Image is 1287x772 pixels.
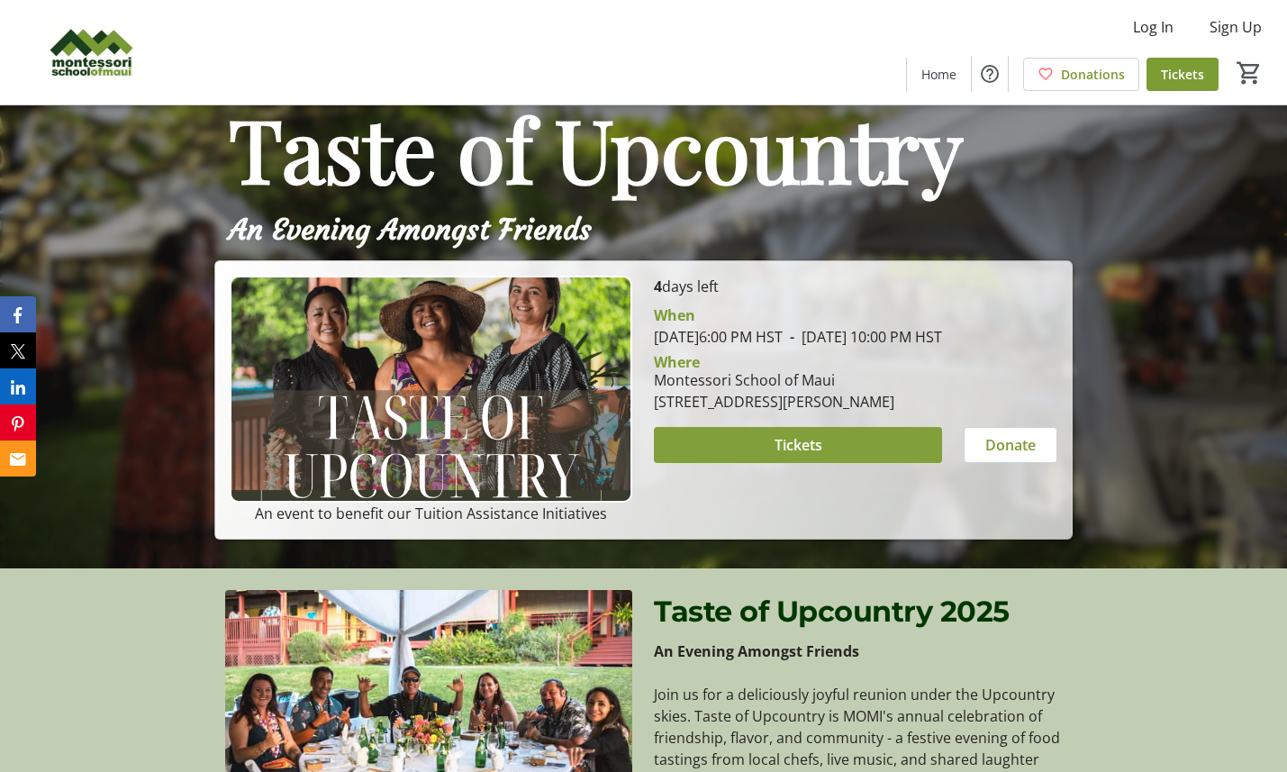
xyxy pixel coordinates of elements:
p: An event to benefit our Tuition Assistance Initiatives [230,503,632,524]
button: Help [972,56,1008,92]
button: Donate [964,427,1057,463]
div: Where [654,355,700,369]
span: Tickets [1161,65,1204,84]
a: Donations [1023,58,1139,91]
div: [STREET_ADDRESS][PERSON_NAME] [654,391,894,413]
a: Tickets [1147,58,1219,91]
button: Cart [1233,57,1265,89]
span: [DATE] 6:00 PM HST [654,327,783,347]
div: When [654,304,695,326]
span: Taste of Upcountry [229,90,962,205]
span: Donate [985,434,1036,456]
p: days left [654,276,1056,297]
button: Log In [1119,13,1188,41]
span: Sign Up [1210,16,1262,38]
span: 4 [654,277,662,296]
span: Log In [1133,16,1174,38]
button: Tickets [654,427,941,463]
div: Montessori School of Maui [654,369,894,391]
button: Sign Up [1195,13,1276,41]
span: - [783,327,802,347]
span: Donations [1061,65,1125,84]
img: Montessori School of Maui's Logo [11,7,171,97]
span: An Evening Amongst Friends [229,212,592,248]
span: Taste of Upcountry 2025 [654,594,1010,629]
span: [DATE] 10:00 PM HST [783,327,942,347]
span: Home [921,65,956,84]
a: Home [907,58,971,91]
span: Tickets [775,434,822,456]
img: Campaign CTA Media Photo [230,276,632,503]
strong: An Evening Amongst Friends [654,641,859,661]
